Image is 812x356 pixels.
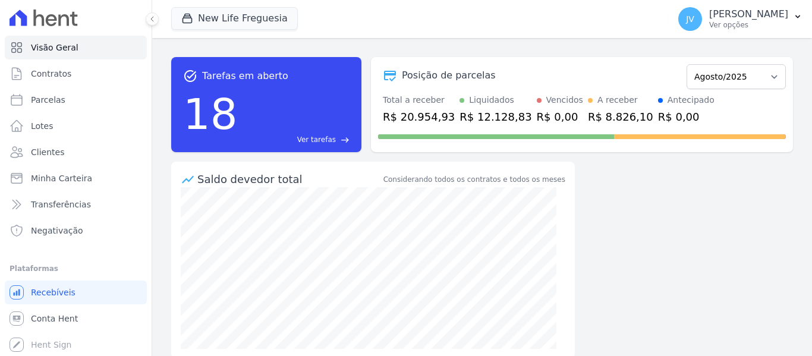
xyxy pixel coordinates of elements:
[402,68,496,83] div: Posição de parcelas
[709,20,788,30] p: Ver opções
[31,42,78,53] span: Visão Geral
[469,94,514,106] div: Liquidados
[31,172,92,184] span: Minha Carteira
[31,94,65,106] span: Parcelas
[658,109,715,125] div: R$ 0,00
[10,262,142,276] div: Plataformas
[171,7,298,30] button: New Life Freguesia
[459,109,531,125] div: R$ 12.128,83
[383,94,455,106] div: Total a receber
[588,109,653,125] div: R$ 8.826,10
[197,171,381,187] div: Saldo devedor total
[686,15,694,23] span: JV
[31,286,75,298] span: Recebíveis
[5,36,147,59] a: Visão Geral
[537,109,583,125] div: R$ 0,00
[31,146,64,158] span: Clientes
[202,69,288,83] span: Tarefas em aberto
[5,114,147,138] a: Lotes
[297,134,336,145] span: Ver tarefas
[183,83,238,145] div: 18
[5,219,147,242] a: Negativação
[31,68,71,80] span: Contratos
[243,134,350,145] a: Ver tarefas east
[183,69,197,83] span: task_alt
[5,88,147,112] a: Parcelas
[31,313,78,325] span: Conta Hent
[709,8,788,20] p: [PERSON_NAME]
[546,94,583,106] div: Vencidos
[31,120,53,132] span: Lotes
[5,62,147,86] a: Contratos
[5,307,147,330] a: Conta Hent
[5,166,147,190] a: Minha Carteira
[383,109,455,125] div: R$ 20.954,93
[31,225,83,237] span: Negativação
[341,136,350,144] span: east
[5,281,147,304] a: Recebíveis
[669,2,812,36] button: JV [PERSON_NAME] Ver opções
[668,94,715,106] div: Antecipado
[31,199,91,210] span: Transferências
[5,193,147,216] a: Transferências
[597,94,638,106] div: A receber
[383,174,565,185] div: Considerando todos os contratos e todos os meses
[5,140,147,164] a: Clientes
